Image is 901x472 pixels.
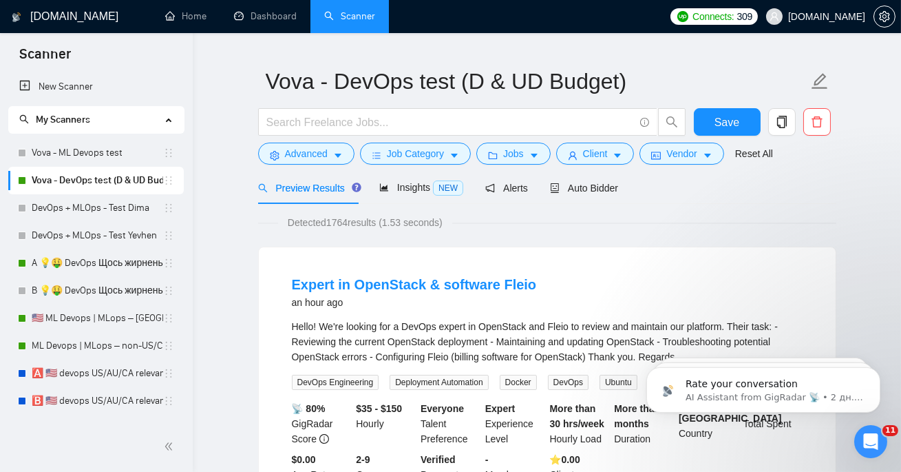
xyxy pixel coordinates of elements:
b: 📡 80% [292,403,326,414]
img: logo [12,6,21,28]
b: Everyone [421,403,464,414]
li: 🅰️ 🇺🇸 devops US/AU/CA relevant exp - [8,360,184,387]
div: Experience Level [483,401,547,447]
a: setting [873,11,895,22]
span: area-chart [379,183,389,192]
span: search [19,114,29,124]
span: Preview Results [258,183,357,194]
div: Tooltip anchor [350,181,363,194]
a: 🇺🇸 ML Devops | MLops – [GEOGRAPHIC_DATA]/CA/AU - test: bid in range 90% [32,305,163,332]
div: GigRadar Score [289,401,354,447]
a: ML Devops | MLops – non-US/CA/AU - test: bid in range 90% [32,332,163,360]
span: setting [270,150,279,161]
button: search [658,108,686,136]
span: Ubuntu [600,375,637,390]
a: Vova - DevOps test (D & UD Budget) [32,167,163,194]
button: barsJob Categorycaret-down [360,143,471,165]
a: homeHome [165,10,206,22]
b: $35 - $150 [356,403,402,414]
a: Vova - ML Devops test [32,139,163,167]
button: delete [803,108,831,136]
a: 🅱️ 🇺🇸 devops US/AU/CA relevant exp [32,387,163,415]
a: dashboardDashboard [234,10,297,22]
a: New Scanner [19,73,173,101]
img: upwork-logo.png [677,11,688,22]
li: A 💡🤑 DevOps Щось жирненьке - [8,249,184,277]
div: Talent Preference [418,401,483,447]
span: Vendor [666,146,697,161]
span: 11 [882,425,898,436]
button: idcardVendorcaret-down [639,143,723,165]
a: DevOps + MLOps - Test Dima [32,194,163,222]
span: My Scanners [19,114,90,125]
span: DevOps [548,375,589,390]
span: Detected 1764 results (1.53 seconds) [278,215,452,230]
span: Job Category [387,146,444,161]
span: holder [163,368,174,379]
span: robot [550,183,560,193]
b: $0.00 [292,454,316,465]
a: B 💡🤑 DevOps Щось жирненьке - [32,277,163,305]
a: DevOps + MLOps - Test Yevhen [32,222,163,249]
span: caret-down [703,150,712,161]
li: DevOps + MLOps - Test Yevhen [8,222,184,249]
b: - [485,454,489,465]
span: holder [163,147,174,158]
iframe: Intercom live chat [854,425,887,458]
span: idcard [651,150,661,161]
span: folder [488,150,498,161]
span: setting [874,11,895,22]
span: holder [163,203,174,214]
div: Hourly Load [547,401,612,447]
span: user [770,12,779,21]
button: userClientcaret-down [556,143,635,165]
b: Expert [485,403,516,414]
input: Scanner name... [266,64,808,99]
a: A 💡🤑 DevOps Щось жирненьке - [32,249,163,277]
span: 309 [737,9,752,24]
button: setting [873,6,895,28]
span: edit [811,72,829,90]
span: caret-down [333,150,343,161]
b: Verified [421,454,456,465]
li: ML Devops | MLops – non-US/CA/AU - test: bid in range 90% [8,332,184,360]
b: ⭐️ 0.00 [550,454,580,465]
li: New Scanner [8,73,184,101]
span: double-left [164,440,178,453]
span: caret-down [449,150,459,161]
input: Search Freelance Jobs... [266,114,634,131]
div: an hour ago [292,294,537,311]
span: holder [163,396,174,407]
span: Advanced [285,146,328,161]
li: Vova - ML Devops test [8,139,184,167]
span: DevOps Engineering [292,375,379,390]
span: holder [163,285,174,296]
li: DevOps + MLOps - Test Dima [8,194,184,222]
button: Save [694,108,761,136]
span: bars [372,150,381,161]
div: Duration [611,401,676,447]
a: Reset All [735,146,773,161]
span: info-circle [319,434,329,444]
span: search [258,183,268,193]
a: 🅰️ 🇺🇸 devops US/AU/CA relevant exp - [32,360,163,387]
li: 🅱️ 🇺🇸 devops US/AU/CA relevant exp [8,387,184,415]
span: holder [163,175,174,186]
span: My Scanners [36,114,90,125]
iframe: Intercom notifications сообщение [626,338,901,435]
span: caret-down [613,150,622,161]
span: info-circle [640,118,649,127]
div: Hourly [353,401,418,447]
b: More than 30 hrs/week [550,403,604,429]
span: user [568,150,577,161]
li: 🅰️ DevOps non-US/AU/CA - process [8,415,184,442]
span: Client [583,146,608,161]
span: search [659,116,685,128]
span: Save [714,114,739,131]
span: holder [163,340,174,351]
span: Docker [500,375,537,390]
button: settingAdvancedcaret-down [258,143,354,165]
